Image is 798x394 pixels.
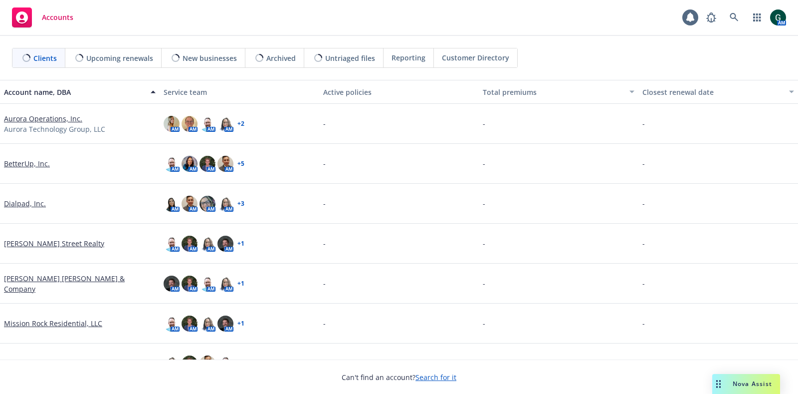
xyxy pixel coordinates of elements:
[199,316,215,332] img: photo
[4,273,156,294] a: [PERSON_NAME] [PERSON_NAME] & Company
[747,7,767,27] a: Switch app
[237,121,244,127] a: + 2
[217,116,233,132] img: photo
[164,236,180,252] img: photo
[237,321,244,327] a: + 1
[237,201,244,207] a: + 3
[160,80,319,104] button: Service team
[392,52,425,63] span: Reporting
[182,116,198,132] img: photo
[237,241,244,247] a: + 1
[199,356,215,372] img: photo
[164,116,180,132] img: photo
[325,53,375,63] span: Untriaged files
[323,118,326,129] span: -
[479,80,638,104] button: Total premiums
[642,238,645,249] span: -
[199,196,215,212] img: photo
[182,276,198,292] img: photo
[199,276,215,292] img: photo
[701,7,721,27] a: Report a Bug
[4,238,104,249] a: [PERSON_NAME] Street Realty
[323,238,326,249] span: -
[164,316,180,332] img: photo
[199,236,215,252] img: photo
[4,198,46,209] a: Dialpad, Inc.
[86,53,153,63] span: Upcoming renewals
[483,87,623,97] div: Total premiums
[4,87,145,97] div: Account name, DBA
[182,156,198,172] img: photo
[642,358,645,369] span: -
[483,118,485,129] span: -
[712,374,725,394] div: Drag to move
[217,356,233,372] img: photo
[4,124,105,134] span: Aurora Technology Group, LLC
[164,87,315,97] div: Service team
[4,358,54,369] a: Ncontracts LLC
[642,278,645,289] span: -
[164,356,180,372] img: photo
[182,356,198,372] img: photo
[642,87,783,97] div: Closest renewal date
[237,281,244,287] a: + 1
[42,13,73,21] span: Accounts
[217,196,233,212] img: photo
[642,158,645,169] span: -
[266,53,296,63] span: Archived
[323,87,475,97] div: Active policies
[724,7,744,27] a: Search
[323,358,326,369] span: -
[182,316,198,332] img: photo
[483,238,485,249] span: -
[642,318,645,329] span: -
[182,236,198,252] img: photo
[182,196,198,212] img: photo
[415,373,456,382] a: Search for it
[642,118,645,129] span: -
[4,318,102,329] a: Mission Rock Residential, LLC
[323,318,326,329] span: -
[183,53,237,63] span: New businesses
[323,198,326,209] span: -
[237,161,244,167] a: + 5
[483,278,485,289] span: -
[342,372,456,383] span: Can't find an account?
[733,380,772,388] span: Nova Assist
[217,316,233,332] img: photo
[483,318,485,329] span: -
[323,158,326,169] span: -
[217,156,233,172] img: photo
[638,80,798,104] button: Closest renewal date
[199,156,215,172] img: photo
[164,276,180,292] img: photo
[33,53,57,63] span: Clients
[483,198,485,209] span: -
[770,9,786,25] img: photo
[319,80,479,104] button: Active policies
[323,278,326,289] span: -
[217,236,233,252] img: photo
[199,116,215,132] img: photo
[164,156,180,172] img: photo
[8,3,77,31] a: Accounts
[442,52,509,63] span: Customer Directory
[642,198,645,209] span: -
[483,358,485,369] span: -
[217,276,233,292] img: photo
[483,158,485,169] span: -
[4,113,82,124] a: Aurora Operations, Inc.
[4,158,50,169] a: BetterUp, Inc.
[712,374,780,394] button: Nova Assist
[164,196,180,212] img: photo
